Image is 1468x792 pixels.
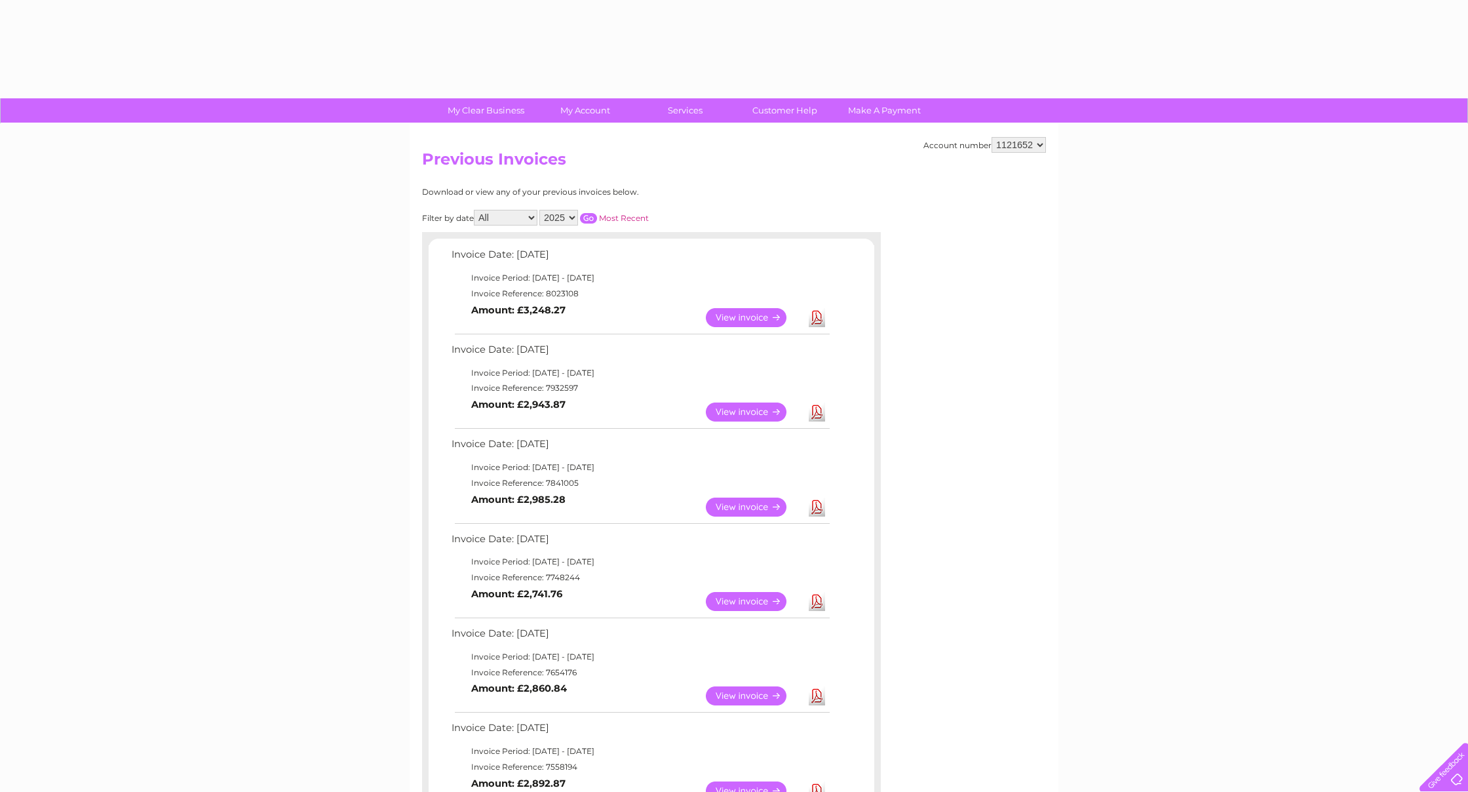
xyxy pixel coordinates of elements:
td: Invoice Reference: 7558194 [448,759,832,775]
b: Amount: £3,248.27 [471,304,566,316]
a: Download [809,592,825,611]
a: Make A Payment [830,98,938,123]
div: Download or view any of your previous invoices below. [422,188,766,197]
td: Invoice Period: [DATE] - [DATE] [448,460,832,475]
td: Invoice Period: [DATE] - [DATE] [448,649,832,665]
div: Filter by date [422,210,766,226]
b: Amount: £2,892.87 [471,778,566,789]
td: Invoice Date: [DATE] [448,435,832,460]
a: My Clear Business [432,98,540,123]
div: Account number [923,137,1046,153]
td: Invoice Date: [DATE] [448,530,832,555]
a: Services [631,98,739,123]
a: Download [809,403,825,422]
a: View [706,403,802,422]
a: Download [809,308,825,327]
td: Invoice Date: [DATE] [448,246,832,270]
td: Invoice Reference: 7841005 [448,475,832,491]
td: Invoice Period: [DATE] - [DATE] [448,743,832,759]
td: Invoice Period: [DATE] - [DATE] [448,270,832,286]
b: Amount: £2,860.84 [471,683,567,694]
a: Most Recent [599,213,649,223]
td: Invoice Date: [DATE] [448,719,832,743]
td: Invoice Reference: 7932597 [448,380,832,396]
td: Invoice Date: [DATE] [448,625,832,649]
td: Invoice Period: [DATE] - [DATE] [448,365,832,381]
h2: Previous Invoices [422,150,1046,175]
b: Amount: £2,741.76 [471,588,562,600]
a: View [706,498,802,517]
a: Customer Help [731,98,839,123]
td: Invoice Period: [DATE] - [DATE] [448,554,832,570]
a: Download [809,498,825,517]
td: Invoice Reference: 7748244 [448,570,832,585]
b: Amount: £2,985.28 [471,494,566,505]
a: View [706,592,802,611]
a: Download [809,686,825,705]
td: Invoice Reference: 7654176 [448,665,832,681]
a: View [706,308,802,327]
a: View [706,686,802,705]
td: Invoice Reference: 8023108 [448,286,832,302]
td: Invoice Date: [DATE] [448,341,832,365]
a: My Account [531,98,640,123]
b: Amount: £2,943.87 [471,399,566,410]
